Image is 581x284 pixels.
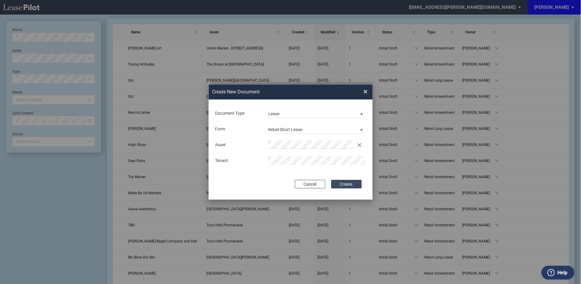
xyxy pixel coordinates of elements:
[268,111,280,116] div: Lease
[331,180,362,188] button: Create
[295,180,325,188] button: Cancel
[212,126,264,132] div: Form
[212,142,264,148] div: Asset
[209,85,373,200] md-dialog: Create New ...
[268,109,366,118] md-select: Document Type: Lease
[558,269,568,277] label: Help
[212,158,264,164] div: Tenant
[212,110,264,117] div: Document Type
[268,125,366,134] md-select: Lease Form: Retail Short Lease
[364,87,368,96] span: ×
[212,89,342,95] h2: Create New Document
[268,127,302,132] div: Retail Short Lease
